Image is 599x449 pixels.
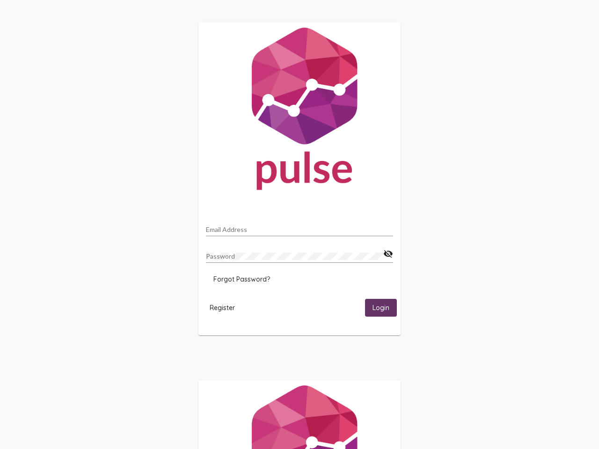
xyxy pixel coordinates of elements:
span: Register [210,304,235,312]
mat-icon: visibility_off [383,248,393,260]
button: Register [202,299,242,316]
button: Forgot Password? [206,271,278,288]
button: Login [365,299,397,316]
span: Forgot Password? [213,275,270,283]
span: Login [373,304,389,312]
img: Pulse For Good Logo [198,22,401,199]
